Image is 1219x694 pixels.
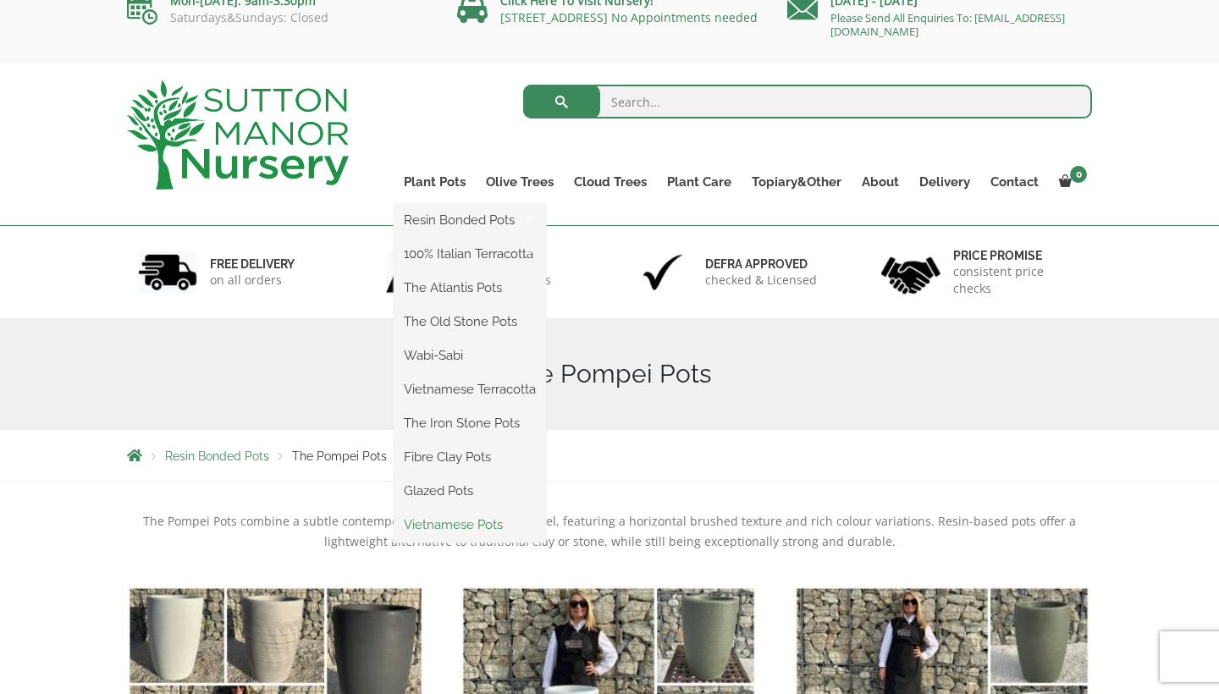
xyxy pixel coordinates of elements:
[657,170,742,194] a: Plant Care
[394,512,546,537] a: Vietnamese Pots
[1070,166,1087,183] span: 0
[980,170,1049,194] a: Contact
[909,170,980,194] a: Delivery
[127,80,349,190] img: logo
[138,251,197,294] img: 1.jpg
[1049,170,1092,194] a: 0
[523,85,1093,118] input: Search...
[705,256,817,272] h6: Defra approved
[165,449,269,463] a: Resin Bonded Pots
[564,170,657,194] a: Cloud Trees
[292,449,387,463] span: The Pompei Pots
[127,11,432,25] p: Saturdays&Sundays: Closed
[127,511,1092,552] p: The Pompei Pots combine a subtle contemporary edge with a classic feel, featuring a horizontal br...
[394,170,476,194] a: Plant Pots
[394,207,546,233] a: Resin Bonded Pots
[394,410,546,436] a: The Iron Stone Pots
[127,449,1092,462] nav: Breadcrumbs
[633,251,692,294] img: 3.jpg
[705,272,817,289] p: checked & Licensed
[500,9,758,25] a: [STREET_ADDRESS] No Appointments needed
[210,272,295,289] p: on all orders
[394,275,546,300] a: The Atlantis Pots
[476,170,564,194] a: Olive Trees
[127,359,1092,389] h1: The Pompei Pots
[210,256,295,272] h6: FREE DELIVERY
[881,246,940,298] img: 4.jpg
[953,248,1082,263] h6: Price promise
[830,10,1065,39] a: Please Send All Enquiries To: [EMAIL_ADDRESS][DOMAIN_NAME]
[394,444,546,470] a: Fibre Clay Pots
[742,170,852,194] a: Topiary&Other
[394,377,546,402] a: Vietnamese Terracotta
[394,343,546,368] a: Wabi-Sabi
[852,170,909,194] a: About
[394,241,546,267] a: 100% Italian Terracotta
[953,263,1082,297] p: consistent price checks
[394,478,546,504] a: Glazed Pots
[394,309,546,334] a: The Old Stone Pots
[386,251,445,294] img: 2.jpg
